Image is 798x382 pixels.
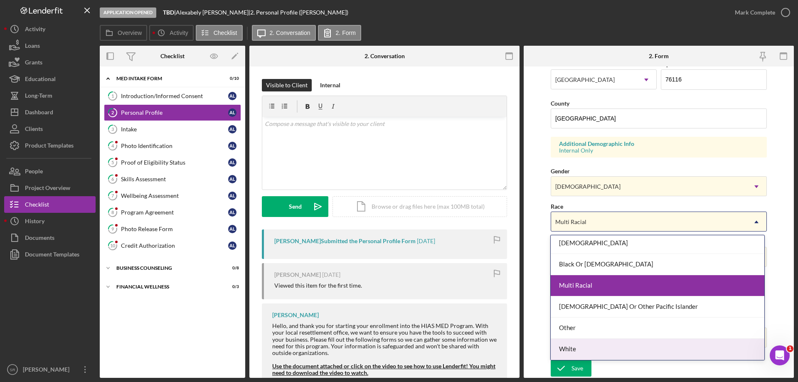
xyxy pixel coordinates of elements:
div: Save [571,360,583,377]
tspan: 7 [111,193,114,198]
button: Project Overview [4,180,96,196]
iframe: Intercom live chat [770,345,790,365]
button: Product Templates [4,137,96,154]
div: Wellbeing Assessment [121,192,228,199]
div: Alexabely [PERSON_NAME] | [176,9,250,16]
div: Project Overview [25,180,70,198]
div: Photo Identification [121,143,228,149]
div: Dashboard [25,104,53,123]
div: Program Agreement [121,209,228,216]
div: Educational [25,71,56,89]
label: 2. Form [336,30,356,36]
button: Grants [4,54,96,71]
div: [DEMOGRAPHIC_DATA] Or Other Pacific Islander [551,296,764,318]
div: [PERSON_NAME] [274,271,321,278]
tspan: 10 [110,243,116,248]
div: [PERSON_NAME] [272,312,319,318]
div: A L [228,208,236,217]
strong: Use the document attached or click on the video to see how to use Lenderfit! You might need to do... [272,362,495,376]
div: Financial Wellness [116,284,218,289]
div: Visible to Client [266,79,308,91]
tspan: 6 [111,176,114,182]
div: Documents [25,229,54,248]
a: 10Credit AuthorizationAL [104,237,241,254]
label: 2. Conversation [270,30,310,36]
div: Activity [25,21,45,39]
div: 2. Form [649,53,669,59]
div: Introduction/Informed Consent [121,93,228,99]
a: Long-Term [4,87,96,104]
div: 2. Personal Profile ([PERSON_NAME]) [250,9,348,16]
a: 3IntakeAL [104,121,241,138]
div: Business Counseling [116,266,218,271]
b: TBD [163,9,174,16]
a: Documents [4,229,96,246]
a: 8Program AgreementAL [104,204,241,221]
label: Activity [170,30,188,36]
a: 4Photo IdentificationAL [104,138,241,154]
span: 1 [787,345,793,352]
div: Proof of Eligibility Status [121,159,228,166]
a: Educational [4,71,96,87]
div: Multi Racial [551,275,764,296]
div: Viewed this item for the first time. [274,282,362,289]
tspan: 9 [111,226,114,232]
div: Internal [320,79,340,91]
div: Skills Assessment [121,176,228,182]
div: A L [228,225,236,233]
label: County [551,100,569,107]
div: Application Opened [100,7,156,18]
label: Overview [118,30,142,36]
button: Checklist [196,25,243,41]
button: SR[PERSON_NAME] [4,361,96,378]
button: Document Templates [4,246,96,263]
a: 5Proof of Eligibility StatusAL [104,154,241,171]
div: Product Templates [25,137,74,156]
tspan: 4 [111,143,114,148]
div: People [25,163,43,182]
time: 2025-09-02 22:11 [417,238,435,244]
tspan: 1 [111,93,114,99]
div: Hello, and thank you for starting your enrollment into the HIAS MED Program. With your local rese... [272,323,499,356]
div: White [551,339,764,360]
label: Checklist [214,30,237,36]
div: Multi Racial [555,219,586,225]
div: Other [551,318,764,339]
button: History [4,213,96,229]
button: Checklist [4,196,96,213]
button: Save [551,360,591,377]
button: Overview [100,25,147,41]
div: History [25,213,44,232]
div: A L [228,192,236,200]
div: Loans [25,37,40,56]
div: A L [228,125,236,133]
div: Checklist [160,53,185,59]
button: Activity [4,21,96,37]
a: Dashboard [4,104,96,121]
button: Send [262,196,328,217]
div: A L [228,92,236,100]
div: 0 / 8 [224,266,239,271]
a: 1Introduction/Informed ConsentAL [104,88,241,104]
div: Credit Authorization [121,242,228,249]
a: 9Photo Release FormAL [104,221,241,237]
div: Photo Release Form [121,226,228,232]
div: 2. Conversation [365,53,405,59]
div: [DEMOGRAPHIC_DATA] [551,233,764,254]
div: MED Intake Form [116,76,218,81]
div: Document Templates [25,246,79,265]
div: Black Or [DEMOGRAPHIC_DATA] [551,254,764,275]
button: Mark Complete [727,4,794,21]
a: 6Skills AssessmentAL [104,171,241,187]
div: [PERSON_NAME] Submitted the Personal Profile Form [274,238,416,244]
div: A L [228,108,236,117]
div: Personal Profile [121,109,228,116]
button: Internal [316,79,345,91]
